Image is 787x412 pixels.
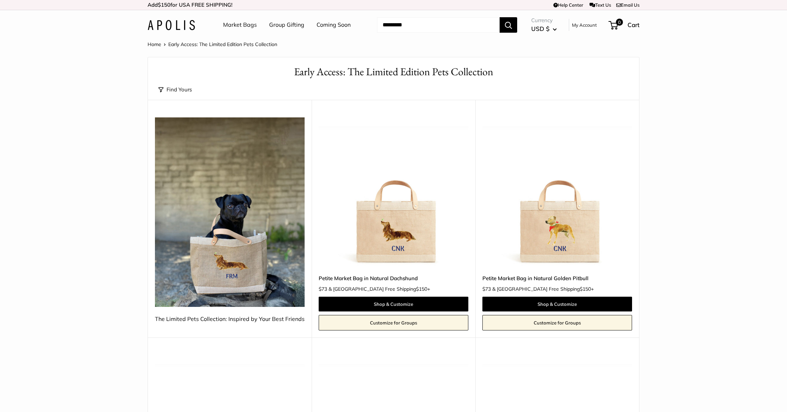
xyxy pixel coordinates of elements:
a: Help Center [553,2,583,8]
span: Early Access: The Limited Edition Pets Collection [168,41,277,47]
a: Shop & Customize [319,297,468,311]
a: Email Us [616,2,639,8]
a: Petite Market Bag in Natural Dachshund [319,274,468,282]
img: Petite Market Bag in Natural Golden Pitbull [482,117,632,267]
span: & [GEOGRAPHIC_DATA] Free Shipping + [492,287,594,291]
button: Find Yours [158,85,192,95]
span: $73 [319,286,327,292]
a: Petite Market Bag in Natural DachshundPetite Market Bag in Natural Dachshund [319,117,468,267]
a: Shop & Customize [482,297,632,311]
img: Petite Market Bag in Natural Dachshund [319,117,468,267]
span: $150 [158,1,170,8]
span: Currency [531,15,557,25]
a: Customize for Groups [482,315,632,330]
span: $73 [482,286,491,292]
span: $150 [580,286,591,292]
button: USD $ [531,23,557,34]
button: Search [500,17,517,33]
nav: Breadcrumb [148,40,277,49]
a: Coming Soon [317,20,351,30]
span: USD $ [531,25,549,32]
a: My Account [572,21,597,29]
span: Cart [627,21,639,28]
a: Group Gifting [269,20,304,30]
img: The Limited Pets Collection: Inspired by Your Best Friends [155,117,305,307]
span: $150 [416,286,427,292]
img: Apolis [148,20,195,30]
a: Petite Market Bag in Natural Golden PitbullPetite Market Bag in Natural Golden Pitbull [482,117,632,267]
div: The Limited Pets Collection: Inspired by Your Best Friends [155,314,305,324]
a: Market Bags [223,20,257,30]
a: Home [148,41,161,47]
h1: Early Access: The Limited Edition Pets Collection [158,64,629,79]
a: Petite Market Bag in Natural Golden Pitbull [482,274,632,282]
span: & [GEOGRAPHIC_DATA] Free Shipping + [329,287,430,291]
a: Customize for Groups [319,315,468,330]
span: 0 [616,19,623,26]
a: 0 Cart [609,19,639,31]
a: Text Us [590,2,611,8]
input: Search... [377,17,500,33]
